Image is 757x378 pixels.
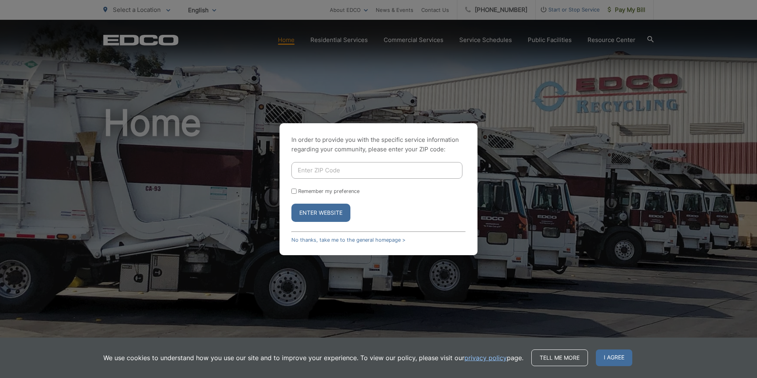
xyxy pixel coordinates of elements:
button: Enter Website [291,204,350,222]
a: privacy policy [464,353,507,363]
label: Remember my preference [298,188,359,194]
a: No thanks, take me to the general homepage > [291,237,405,243]
a: Tell me more [531,349,588,366]
p: In order to provide you with the specific service information regarding your community, please en... [291,135,466,154]
p: We use cookies to understand how you use our site and to improve your experience. To view our pol... [103,353,523,363]
input: Enter ZIP Code [291,162,462,179]
span: I agree [596,349,632,366]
